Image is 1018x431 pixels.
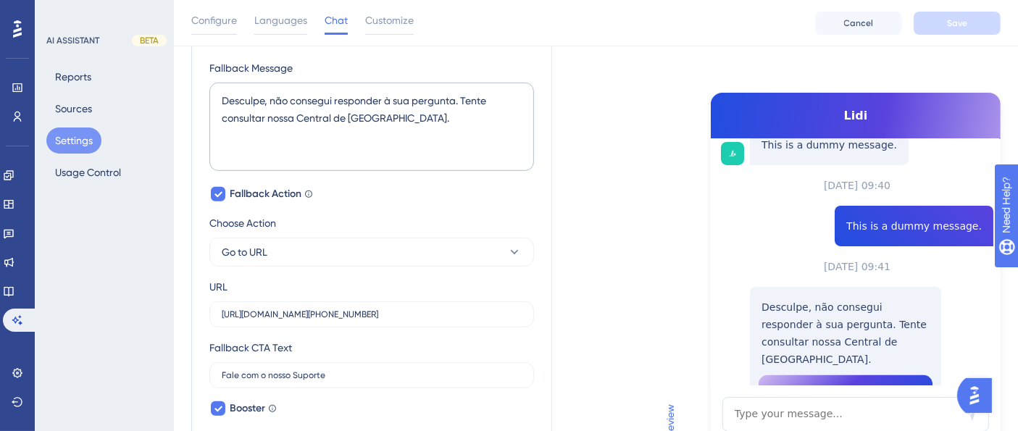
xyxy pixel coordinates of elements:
[947,17,967,29] span: Save
[762,298,930,368] p: Desculpe, não consegui responder à sua pergunta. Tente consultar nossa Central de [GEOGRAPHIC_DATA].
[759,375,933,404] button: Fale com o nosso Suporte Button
[209,339,292,356] div: Fallback CTA Text
[46,159,130,185] button: Usage Control
[914,12,1001,35] button: Save
[209,238,534,267] button: Go to URL
[46,127,101,154] button: Settings
[365,12,414,29] span: Customize
[824,177,890,194] span: [DATE] 09:40
[846,217,982,235] span: This is a dummy message.
[222,370,522,380] input: Talk to a person
[762,136,897,154] p: This is a dummy message.
[209,59,534,77] label: Fallback Message
[34,4,91,21] span: Need Help?
[46,96,101,122] button: Sources
[46,64,100,90] button: Reports
[132,35,167,46] div: BETA
[818,171,896,200] button: [DATE] 09:40
[230,400,265,417] span: Booster
[230,185,301,203] span: Fallback Action
[191,12,237,29] span: Configure
[780,381,911,398] span: Fale com o nosso Suporte
[209,278,228,296] div: URL
[844,17,874,29] span: Cancel
[325,12,348,29] span: Chat
[824,258,890,275] span: [DATE] 09:41
[222,309,522,319] input: https://help.yourwebsite.com/en
[957,374,1001,417] iframe: UserGuiding AI Assistant Launcher
[209,83,534,171] textarea: Desculpe, não consegui responder à sua pergunta. Tente consultar nossa Central de [GEOGRAPHIC_DATA].
[725,146,740,161] img: launcher-image-alternative-text
[815,12,902,35] button: Cancel
[963,407,977,422] div: Send Message
[746,107,966,125] span: Lidi
[818,252,896,281] button: [DATE] 09:41
[209,214,276,232] span: Choose Action
[46,35,99,46] div: AI ASSISTANT
[222,243,267,261] span: Go to URL
[254,12,307,29] span: Languages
